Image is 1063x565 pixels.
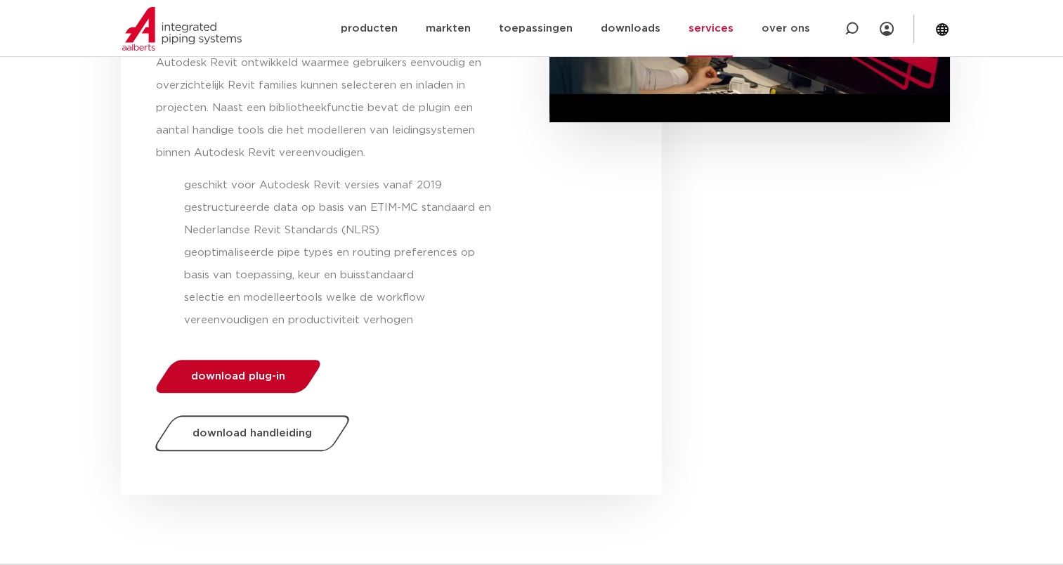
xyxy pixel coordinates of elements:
a: download plug-in [152,360,324,393]
li: selectie en modelleertools welke de workflow vereenvoudigen en productiviteit verhogen [184,287,500,332]
li: geoptimaliseerde pipe types en routing preferences op basis van toepassing, keur en buisstandaard [184,242,500,287]
span: download plug-in [191,371,285,382]
a: download handleiding [151,415,353,451]
span: download handleiding [193,428,312,439]
p: Aalberts integrated piping systems heeft een gratis plugin voor Autodesk Revit ontwikkeld waarmee... [156,30,500,164]
li: gestructureerde data op basis van ETIM-MC standaard en Nederlandse Revit Standards (NLRS) [184,197,500,242]
li: geschikt voor Autodesk Revit versies vanaf 2019 [184,174,500,197]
